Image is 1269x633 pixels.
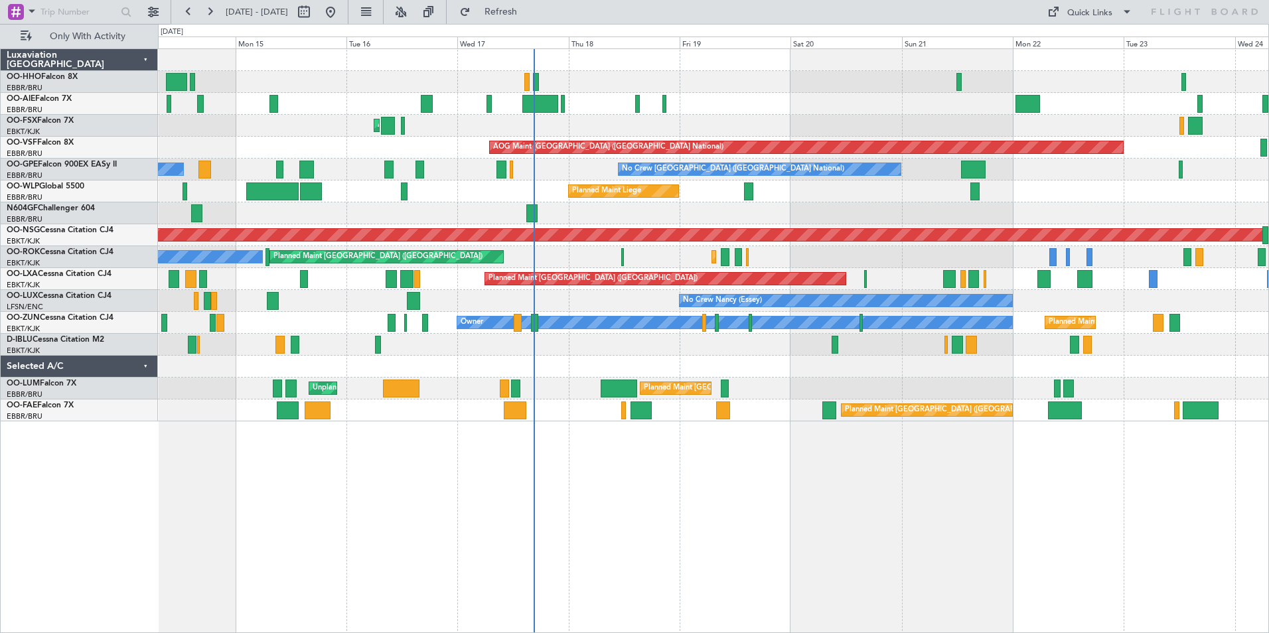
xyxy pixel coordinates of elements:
a: EBBR/BRU [7,83,42,93]
div: Tue 16 [346,36,457,48]
div: [DATE] [161,27,183,38]
div: Owner [461,313,483,332]
div: Sun 14 [124,36,235,48]
a: LFSN/ENC [7,302,43,312]
div: Planned Maint Liege [572,181,641,201]
div: Thu 18 [569,36,680,48]
a: OO-LUXCessna Citation CJ4 [7,292,112,300]
a: EBBR/BRU [7,389,42,399]
a: EBKT/KJK [7,346,40,356]
div: Quick Links [1067,7,1112,20]
div: Planned Maint Kortrijk-[GEOGRAPHIC_DATA] [715,247,870,267]
div: Unplanned Maint [GEOGRAPHIC_DATA] ([GEOGRAPHIC_DATA] National) [313,378,562,398]
span: Only With Activity [35,32,140,41]
div: Fri 19 [680,36,790,48]
a: OO-WLPGlobal 5500 [7,182,84,190]
a: EBKT/KJK [7,236,40,246]
div: Sun 21 [902,36,1013,48]
a: OO-VSFFalcon 8X [7,139,74,147]
span: OO-FAE [7,401,37,409]
button: Only With Activity [15,26,144,47]
span: D-IBLU [7,336,33,344]
span: [DATE] - [DATE] [226,6,288,18]
span: OO-WLP [7,182,39,190]
div: Planned Maint [GEOGRAPHIC_DATA] ([GEOGRAPHIC_DATA] National) [845,400,1085,420]
a: OO-FAEFalcon 7X [7,401,74,409]
div: AOG Maint [GEOGRAPHIC_DATA] ([GEOGRAPHIC_DATA] National) [493,137,723,157]
a: EBKT/KJK [7,324,40,334]
span: OO-FSX [7,117,37,125]
a: OO-FSXFalcon 7X [7,117,74,125]
div: Planned Maint [GEOGRAPHIC_DATA] ([GEOGRAPHIC_DATA] National) [644,378,884,398]
div: Sat 20 [790,36,901,48]
div: No Crew [GEOGRAPHIC_DATA] ([GEOGRAPHIC_DATA] National) [622,159,844,179]
a: N604GFChallenger 604 [7,204,95,212]
span: OO-LXA [7,270,38,278]
a: OO-ZUNCessna Citation CJ4 [7,314,113,322]
div: Wed 17 [457,36,568,48]
span: OO-AIE [7,95,35,103]
a: OO-LXACessna Citation CJ4 [7,270,112,278]
a: EBBR/BRU [7,171,42,180]
a: EBBR/BRU [7,105,42,115]
div: Planned Maint [GEOGRAPHIC_DATA] ([GEOGRAPHIC_DATA]) [273,247,483,267]
button: Refresh [453,1,533,23]
span: OO-LUX [7,292,38,300]
a: EBKT/KJK [7,280,40,290]
span: OO-ROK [7,248,40,256]
div: AOG Maint Kortrijk-[GEOGRAPHIC_DATA] [378,115,522,135]
div: Mon 15 [236,36,346,48]
span: OO-HHO [7,73,41,81]
span: N604GF [7,204,38,212]
a: EBKT/KJK [7,127,40,137]
div: Tue 23 [1124,36,1234,48]
div: Planned Maint [GEOGRAPHIC_DATA] ([GEOGRAPHIC_DATA]) [488,269,698,289]
a: EBBR/BRU [7,411,42,421]
a: EBKT/KJK [7,258,40,268]
a: OO-GPEFalcon 900EX EASy II [7,161,117,169]
a: OO-LUMFalcon 7X [7,380,76,387]
span: OO-LUM [7,380,40,387]
input: Trip Number [40,2,117,22]
a: EBBR/BRU [7,192,42,202]
a: OO-NSGCessna Citation CJ4 [7,226,113,234]
span: Refresh [473,7,529,17]
div: Mon 22 [1013,36,1124,48]
span: OO-VSF [7,139,37,147]
a: EBBR/BRU [7,149,42,159]
div: Planned Maint Kortrijk-[GEOGRAPHIC_DATA] [1049,313,1203,332]
a: OO-ROKCessna Citation CJ4 [7,248,113,256]
span: OO-NSG [7,226,40,234]
a: D-IBLUCessna Citation M2 [7,336,104,344]
div: No Crew Nancy (Essey) [683,291,762,311]
a: OO-HHOFalcon 8X [7,73,78,81]
a: OO-AIEFalcon 7X [7,95,72,103]
button: Quick Links [1041,1,1139,23]
span: OO-ZUN [7,314,40,322]
span: OO-GPE [7,161,38,169]
a: EBBR/BRU [7,214,42,224]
